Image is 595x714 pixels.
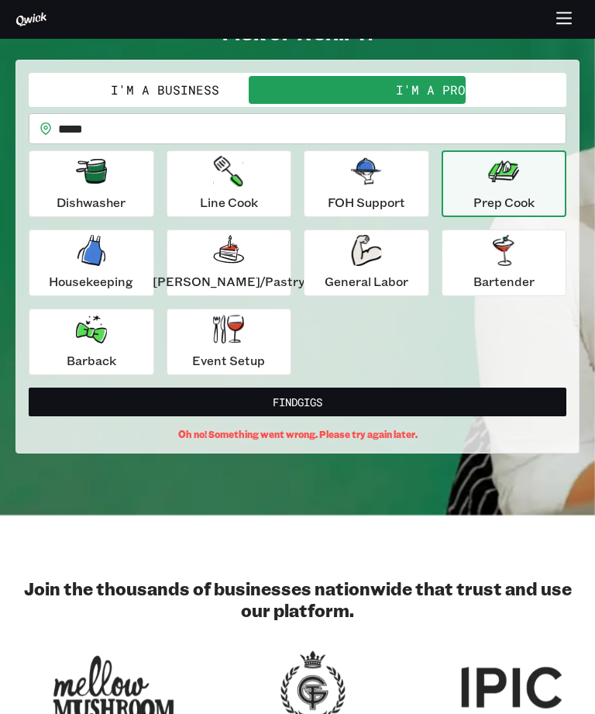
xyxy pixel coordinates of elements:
[49,272,133,291] p: Housekeeping
[304,150,429,217] button: FOH Support
[442,150,567,217] button: Prep Cook
[57,193,126,212] p: Dishwasher
[32,76,297,104] button: I'm a Business
[178,429,418,440] span: Oh no! Something went wrong. Please try again later.
[473,193,535,212] p: Prep Cook
[167,309,292,375] button: Event Setup
[297,76,563,104] button: I'm a Pro
[29,229,154,296] button: Housekeeping
[67,351,116,370] p: Barback
[29,150,154,217] button: Dishwasher
[192,351,265,370] p: Event Setup
[167,150,292,217] button: Line Cook
[200,193,258,212] p: Line Cook
[15,578,580,621] h2: Join the thousands of businesses nationwide that trust and use our platform.
[15,22,580,44] h2: PICK UP A SHIFT!
[325,272,408,291] p: General Labor
[442,229,567,296] button: Bartender
[328,193,405,212] p: FOH Support
[153,272,304,291] p: [PERSON_NAME]/Pastry
[29,388,566,416] button: FindGigs
[304,229,429,296] button: General Labor
[29,309,154,375] button: Barback
[167,229,292,296] button: [PERSON_NAME]/Pastry
[473,272,535,291] p: Bartender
